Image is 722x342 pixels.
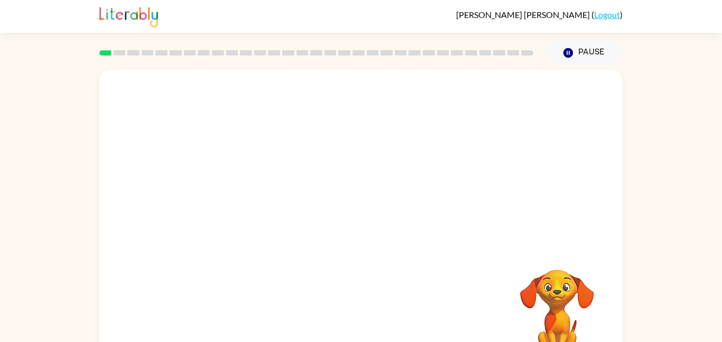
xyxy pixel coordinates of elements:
[546,41,623,65] button: Pause
[456,10,591,20] span: [PERSON_NAME] [PERSON_NAME]
[99,4,158,27] img: Literably
[594,10,620,20] a: Logout
[456,10,623,20] div: ( )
